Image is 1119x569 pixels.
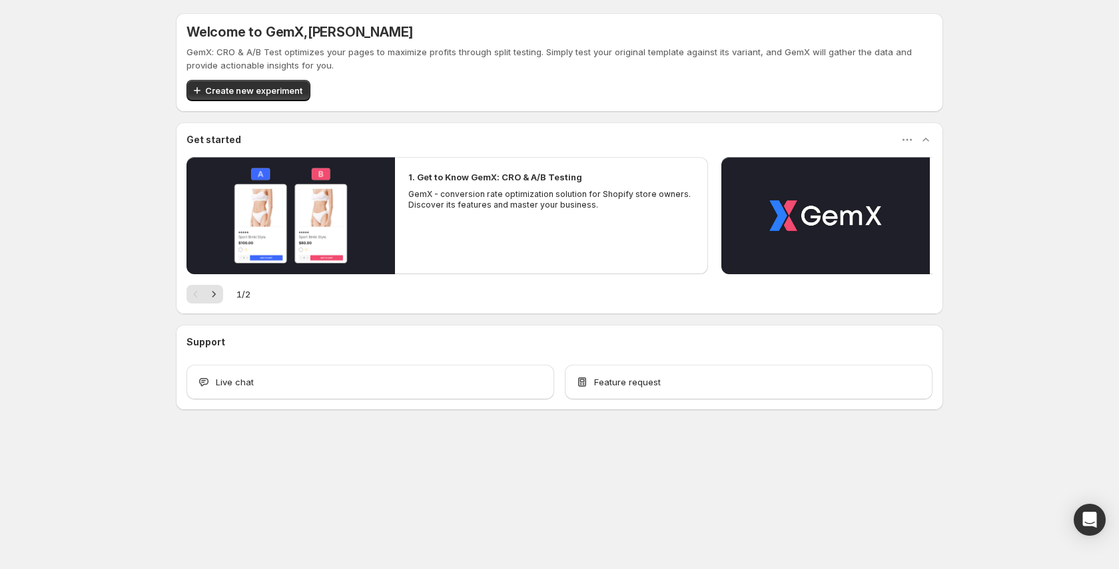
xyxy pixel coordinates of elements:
[721,157,930,274] button: Play video
[186,157,395,274] button: Play video
[1074,504,1106,536] div: Open Intercom Messenger
[236,287,250,301] span: 1 / 2
[186,24,413,40] h5: Welcome to GemX
[408,170,582,184] h2: 1. Get to Know GemX: CRO & A/B Testing
[204,285,223,303] button: Next
[186,335,225,349] h3: Support
[186,45,932,72] p: GemX: CRO & A/B Test optimizes your pages to maximize profits through split testing. Simply test ...
[216,375,254,389] span: Live chat
[304,24,413,40] span: , [PERSON_NAME]
[186,80,310,101] button: Create new experiment
[186,133,241,146] h3: Get started
[186,285,223,303] nav: Pagination
[594,375,661,389] span: Feature request
[408,189,695,210] p: GemX - conversion rate optimization solution for Shopify store owners. Discover its features and ...
[205,84,302,97] span: Create new experiment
